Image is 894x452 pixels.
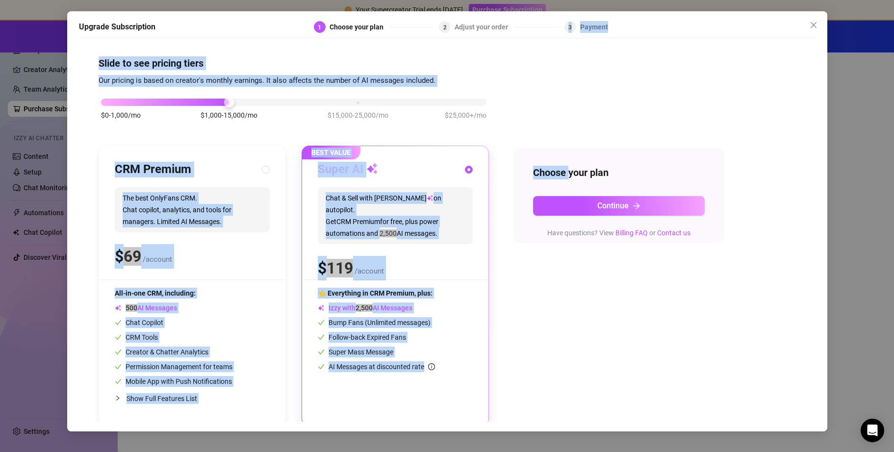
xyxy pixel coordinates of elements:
h3: CRM Premium [115,162,191,177]
span: Continue [597,201,629,210]
span: check [318,319,325,326]
span: collapsed [115,395,121,401]
h4: Choose your plan [533,166,705,179]
h3: Super AI [318,162,378,177]
div: Show Full Features List [115,387,270,410]
a: Contact us [657,229,690,237]
span: /account [355,267,384,276]
span: $15,000-25,000/mo [328,110,388,121]
span: Show Full Features List [127,395,197,402]
span: arrow-right [633,202,640,210]
span: check [115,334,122,341]
div: Choose your plan [330,21,389,33]
span: Have questions? View or [547,229,690,237]
span: check [318,334,325,341]
div: Payment [580,21,608,33]
a: Billing FAQ [615,229,648,237]
span: The best OnlyFans CRM. Chat copilot, analytics, and tools for managers. Limited AI Messages. [115,187,270,232]
span: Creator & Chatter Analytics [115,348,208,356]
span: Bump Fans (Unlimited messages) [318,319,431,326]
span: check [318,363,325,370]
div: Open Intercom Messenger [861,419,884,442]
h5: Upgrade Subscription [79,21,155,33]
span: Our pricing is based on creator's monthly earnings. It also affects the number of AI messages inc... [99,76,435,85]
button: Continuearrow-right [533,196,705,216]
span: $ [115,247,141,266]
span: info-circle [428,363,435,370]
button: Close [806,17,821,33]
span: check [115,349,122,355]
span: check [115,363,122,370]
span: 1 [318,24,321,31]
h4: Slide to see pricing tiers [99,56,796,70]
span: AI Messages at discounted rate [329,363,435,371]
span: check [115,319,122,326]
span: close [810,21,817,29]
div: Adjust your order [455,21,514,33]
span: Super Mass Message [318,348,393,356]
span: Izzy with AI Messages [318,304,412,312]
span: 3 [568,24,572,31]
span: Close [806,21,821,29]
span: $25,000+/mo [445,110,486,121]
span: 2 [443,24,447,31]
span: check [318,349,325,355]
span: Follow-back Expired Fans [318,333,406,341]
span: All-in-one CRM, including: [115,289,196,297]
span: CRM Tools [115,333,158,341]
span: $1,000-15,000/mo [201,110,257,121]
span: check [115,378,122,385]
span: $ [318,259,353,277]
span: BEST VALUE [302,146,360,159]
span: Chat & Sell with [PERSON_NAME] on autopilot. Get CRM Premium for free, plus power automations and... [318,187,473,244]
span: AI Messages [115,304,177,312]
span: Mobile App with Push Notifications [115,377,232,385]
span: 👈 Everything in CRM Premium, plus: [318,289,433,297]
span: $0-1,000/mo [101,110,141,121]
span: /account [143,255,172,264]
span: Chat Copilot [115,319,163,326]
span: Permission Management for teams [115,363,232,371]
